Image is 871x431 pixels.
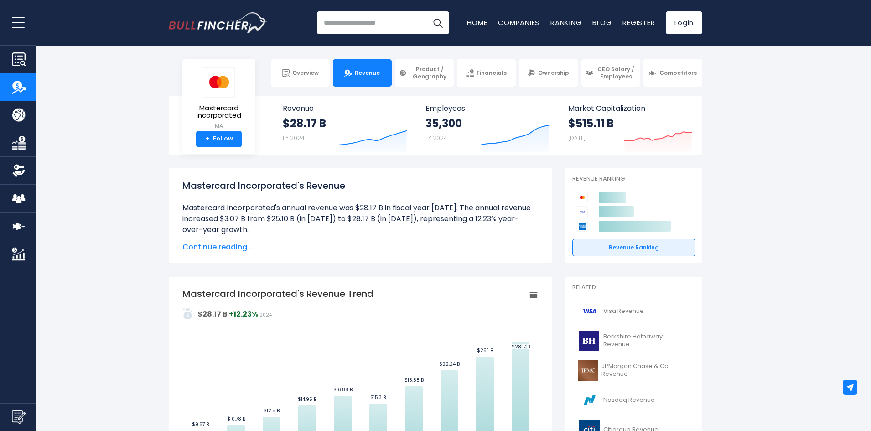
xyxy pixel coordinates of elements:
[333,386,353,393] text: $16.88 B
[568,104,692,113] span: Market Capitalization
[395,59,454,87] a: Product / Geography
[426,11,449,34] button: Search
[578,360,599,381] img: JPM logo
[370,394,386,401] text: $15.3 B
[572,175,695,183] p: Revenue Ranking
[298,396,316,403] text: $14.95 B
[197,309,228,319] strong: $28.17 B
[283,104,407,113] span: Revenue
[592,18,612,27] a: Blog
[196,131,242,147] a: +Follow
[572,299,695,324] a: Visa Revenue
[182,287,373,300] tspan: Mastercard Incorporated's Revenue Trend
[169,12,267,33] a: Go to homepage
[577,221,588,232] img: American Express Company competitors logo
[355,69,380,77] span: Revenue
[577,206,588,217] img: Visa competitors logo
[622,18,655,27] a: Register
[259,312,272,318] span: 2024
[572,358,695,383] a: JPMorgan Chase & Co. Revenue
[666,11,702,34] a: Login
[416,96,558,155] a: Employees 35,300 FY 2024
[439,361,460,368] text: $22.24 B
[182,308,193,319] img: addasd
[457,59,516,87] a: Financials
[659,69,697,77] span: Competitors
[578,331,601,351] img: BRK-B logo
[190,122,248,130] small: MA
[572,328,695,353] a: Berkshire Hathaway Revenue
[169,12,267,33] img: Bullfincher logo
[477,347,493,354] text: $25.1 B
[577,192,588,203] img: Mastercard Incorporated competitors logo
[410,66,450,80] span: Product / Geography
[192,421,209,428] text: $9.67 B
[425,104,549,113] span: Employees
[550,18,581,27] a: Ranking
[425,116,462,130] strong: 35,300
[190,104,248,119] span: Mastercard Incorporated
[229,309,258,319] strong: +12.23%
[572,388,695,413] a: Nasdaq Revenue
[519,59,578,87] a: Ownership
[559,96,701,155] a: Market Capitalization $515.11 B [DATE]
[205,135,210,143] strong: +
[271,59,330,87] a: Overview
[467,18,487,27] a: Home
[538,69,569,77] span: Ownership
[274,96,416,155] a: Revenue $28.17 B FY 2024
[572,239,695,256] a: Revenue Ranking
[182,179,538,192] h1: Mastercard Incorporated's Revenue
[596,66,636,80] span: CEO Salary / Employees
[404,377,424,384] text: $18.88 B
[572,284,695,291] p: Related
[264,407,280,414] text: $12.5 B
[182,242,538,253] span: Continue reading...
[578,390,601,410] img: NDAQ logo
[512,343,530,350] text: $28.17 B
[292,69,319,77] span: Overview
[568,134,586,142] small: [DATE]
[12,164,26,177] img: Ownership
[283,116,326,130] strong: $28.17 B
[189,67,249,131] a: Mastercard Incorporated MA
[333,59,392,87] a: Revenue
[477,69,507,77] span: Financials
[643,59,702,87] a: Competitors
[182,203,538,235] li: Mastercard Incorporated's annual revenue was $28.17 B in fiscal year [DATE]. The annual revenue i...
[568,116,614,130] strong: $515.11 B
[425,134,447,142] small: FY 2024
[498,18,539,27] a: Companies
[227,415,245,422] text: $10.78 B
[283,134,305,142] small: FY 2024
[581,59,640,87] a: CEO Salary / Employees
[578,301,601,322] img: V logo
